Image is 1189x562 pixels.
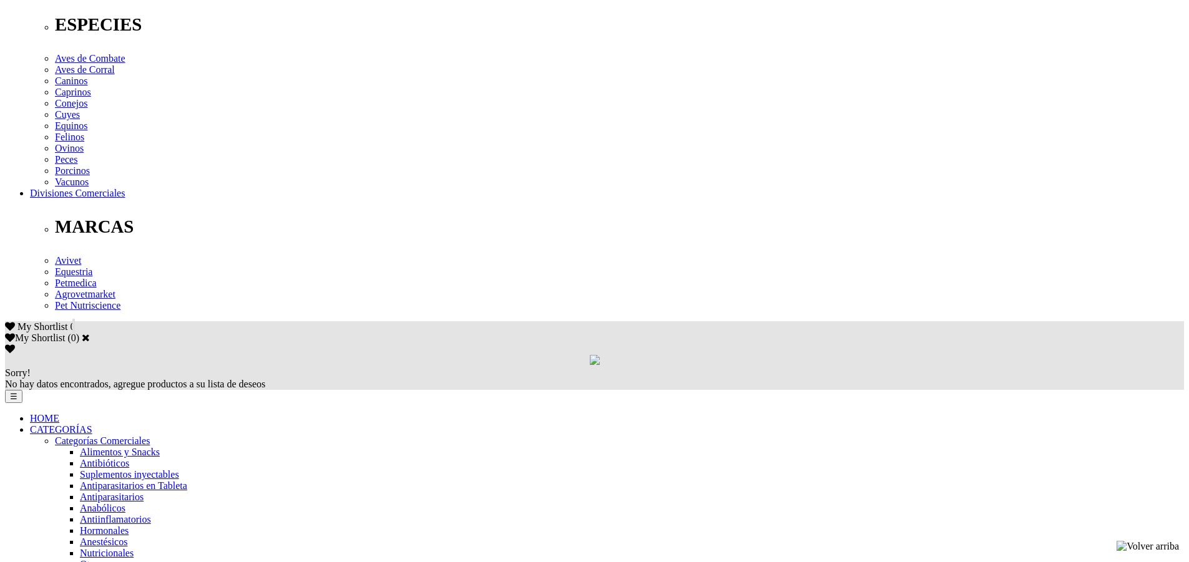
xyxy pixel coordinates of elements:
a: Agrovetmarket [55,289,115,299]
a: Vacunos [55,177,89,187]
a: Conejos [55,98,87,109]
img: Volver arriba [1117,541,1179,552]
span: 0 [70,321,75,332]
a: Equinos [55,120,87,131]
a: Avivet [55,255,81,266]
label: 0 [71,332,76,343]
a: Porcinos [55,165,90,176]
a: CATEGORÍAS [30,424,92,435]
a: Pet Nutriscience [55,300,120,311]
img: loading.gif [590,355,600,365]
a: Aves de Combate [55,53,125,64]
div: No hay datos encontrados, agregue productos a su lista de deseos [5,367,1184,390]
a: Aves de Corral [55,64,115,75]
span: My Shortlist [17,321,67,332]
a: Petmedica [55,278,97,288]
span: ( ) [67,332,79,343]
a: Divisiones Comerciales [30,188,125,198]
span: Sorry! [5,367,31,378]
a: Cerrar [82,332,90,342]
a: Cuyes [55,109,80,120]
p: MARCAS [55,216,1184,237]
a: Equestria [55,266,92,277]
p: ESPECIES [55,14,1184,35]
a: Caprinos [55,87,91,97]
a: HOME [30,413,59,424]
a: Felinos [55,132,84,142]
button: ☰ [5,390,22,403]
a: Peces [55,154,77,165]
a: Caninos [55,75,87,86]
iframe: Brevo live chat [6,427,215,556]
a: Ovinos [55,143,84,153]
label: My Shortlist [5,332,65,343]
